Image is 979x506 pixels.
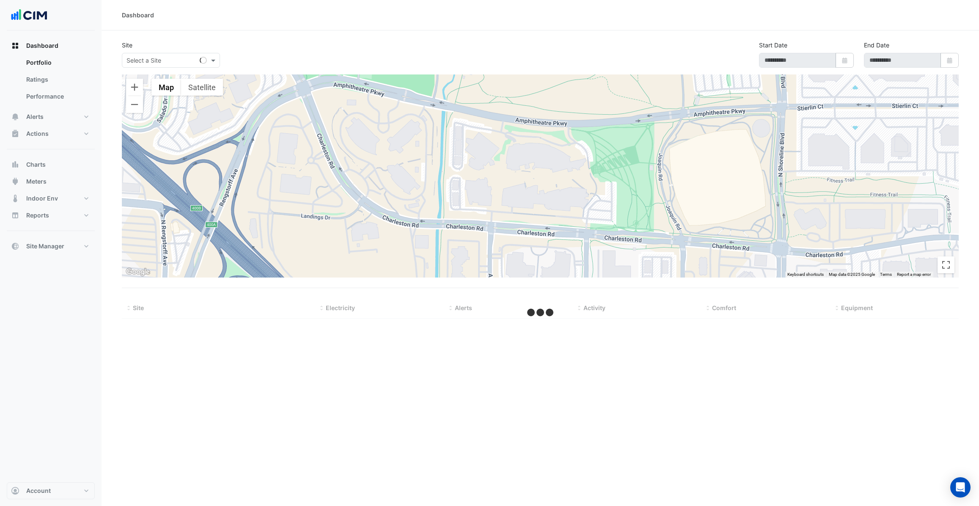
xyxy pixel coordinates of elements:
span: Alerts [26,113,44,121]
span: Equipment [841,304,873,311]
button: Account [7,482,95,499]
img: Google [124,267,152,278]
button: Reports [7,207,95,224]
span: Charts [26,160,46,169]
button: Show satellite imagery [181,79,223,96]
label: Start Date [759,41,787,49]
span: Site Manager [26,242,64,250]
button: Alerts [7,108,95,125]
button: Keyboard shortcuts [787,272,824,278]
a: Ratings [19,71,95,88]
span: Indoor Env [26,194,58,203]
button: Show street map [151,79,181,96]
button: Meters [7,173,95,190]
span: Meters [26,177,47,186]
app-icon: Meters [11,177,19,186]
button: Charts [7,156,95,173]
a: Portfolio [19,54,95,71]
span: Activity [583,304,605,311]
span: Dashboard [26,41,58,50]
app-icon: Alerts [11,113,19,121]
div: Open Intercom Messenger [950,477,971,498]
div: Dashboard [7,54,95,108]
span: Account [26,487,51,495]
a: Report a map error [897,272,931,277]
a: Terms (opens in new tab) [880,272,892,277]
span: Actions [26,129,49,138]
button: Site Manager [7,238,95,255]
app-icon: Site Manager [11,242,19,250]
label: End Date [864,41,889,49]
span: Comfort [712,304,736,311]
span: Site [133,304,144,311]
app-icon: Dashboard [11,41,19,50]
span: Electricity [326,304,355,311]
button: Indoor Env [7,190,95,207]
div: Dashboard [122,11,154,19]
button: Toggle fullscreen view [938,256,954,273]
img: Company Logo [10,7,48,24]
button: Zoom out [126,96,143,113]
app-icon: Charts [11,160,19,169]
button: Actions [7,125,95,142]
app-icon: Reports [11,211,19,220]
a: Open this area in Google Maps (opens a new window) [124,267,152,278]
label: Site [122,41,132,49]
span: Reports [26,211,49,220]
a: Performance [19,88,95,105]
app-icon: Actions [11,129,19,138]
app-icon: Indoor Env [11,194,19,203]
span: Alerts [455,304,472,311]
button: Dashboard [7,37,95,54]
button: Zoom in [126,79,143,96]
span: Map data ©2025 Google [829,272,875,277]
